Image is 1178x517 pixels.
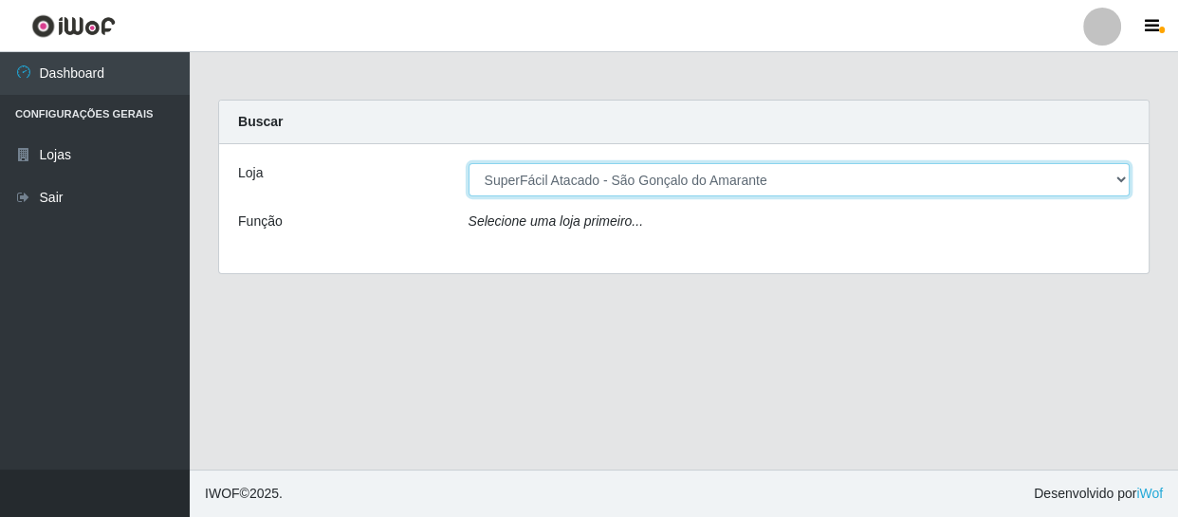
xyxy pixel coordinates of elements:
[205,484,283,504] span: © 2025 .
[205,486,240,501] span: IWOF
[238,114,283,129] strong: Buscar
[469,213,643,229] i: Selecione uma loja primeiro...
[1034,484,1163,504] span: Desenvolvido por
[1136,486,1163,501] a: iWof
[31,14,116,38] img: CoreUI Logo
[238,163,263,183] label: Loja
[238,212,283,231] label: Função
